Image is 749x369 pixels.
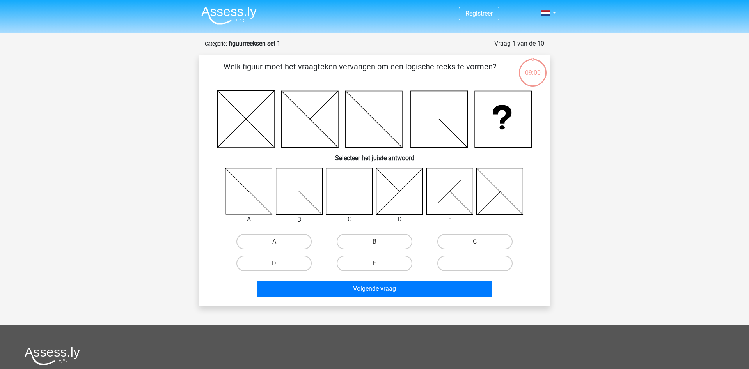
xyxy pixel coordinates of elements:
[211,61,509,84] p: Welk figuur moet het vraagteken vervangen om een logische reeks te vormen?
[421,215,479,224] div: E
[270,215,329,224] div: B
[465,10,493,17] a: Registreer
[494,39,544,48] div: Vraag 1 van de 10
[220,215,279,224] div: A
[201,6,257,25] img: Assessly
[437,234,513,249] label: C
[236,234,312,249] label: A
[205,41,227,47] small: Categorie:
[257,281,493,297] button: Volgende vraag
[370,215,429,224] div: D
[337,256,412,271] label: E
[337,234,412,249] label: B
[518,58,547,78] div: 09:00
[437,256,513,271] label: F
[229,40,280,47] strong: figuurreeksen set 1
[25,347,80,365] img: Assessly logo
[211,148,538,162] h6: Selecteer het juiste antwoord
[320,215,379,224] div: C
[236,256,312,271] label: D
[470,215,529,224] div: F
